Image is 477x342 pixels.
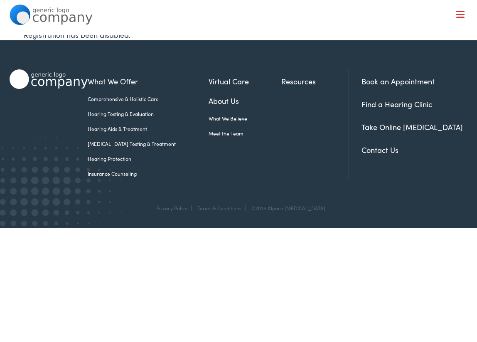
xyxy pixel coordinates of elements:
a: Hearing Aids & Treatment [88,125,209,133]
a: Privacy Policy [156,204,187,212]
a: Book an Appointment [361,76,435,86]
a: Hearing Protection [88,155,209,162]
a: [MEDICAL_DATA] Testing & Treatment [88,140,209,148]
div: ©2025 Alpaca [MEDICAL_DATA] [247,205,325,211]
a: What We Believe [209,115,282,122]
a: Meet the Team [209,130,282,137]
a: Comprehensive & Holistic Care [88,95,209,103]
a: About Us [209,95,282,106]
a: Contact Us [361,145,398,155]
a: Resources [281,76,349,87]
a: Take Online [MEDICAL_DATA] [361,122,463,132]
a: What We Offer [16,33,467,59]
img: Alpaca Audiology [10,69,88,89]
a: Terms & Conditions [197,204,241,212]
a: Hearing Testing & Evaluation [88,110,209,118]
a: Virtual Care [209,76,282,87]
a: What We Offer [88,76,209,87]
a: Insurance Counseling [88,170,209,177]
a: Find a Hearing Clinic [361,99,432,109]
